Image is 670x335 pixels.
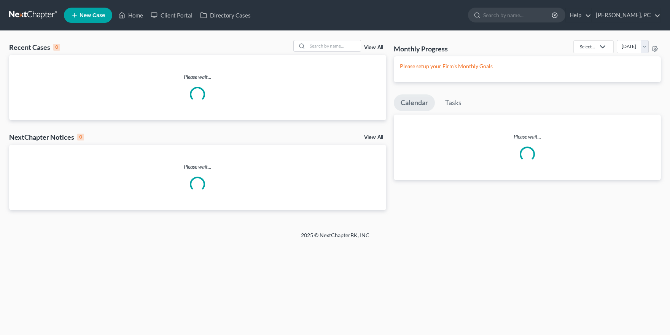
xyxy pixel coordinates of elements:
p: Please wait... [9,73,386,81]
a: Calendar [394,94,435,111]
div: 0 [77,134,84,140]
a: Home [115,8,147,22]
p: Please setup your Firm's Monthly Goals [400,62,655,70]
div: 2025 © NextChapterBK, INC [118,231,552,245]
a: View All [364,45,383,50]
div: Recent Cases [9,43,60,52]
div: Select... [580,43,595,50]
h3: Monthly Progress [394,44,448,53]
a: [PERSON_NAME], PC [592,8,660,22]
input: Search by name... [307,40,361,51]
div: NextChapter Notices [9,132,84,142]
a: Help [566,8,591,22]
p: Please wait... [9,163,386,171]
span: New Case [80,13,105,18]
a: Client Portal [147,8,196,22]
a: View All [364,135,383,140]
a: Tasks [438,94,468,111]
a: Directory Cases [196,8,255,22]
input: Search by name... [483,8,553,22]
p: Please wait... [394,133,661,140]
div: 0 [53,44,60,51]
